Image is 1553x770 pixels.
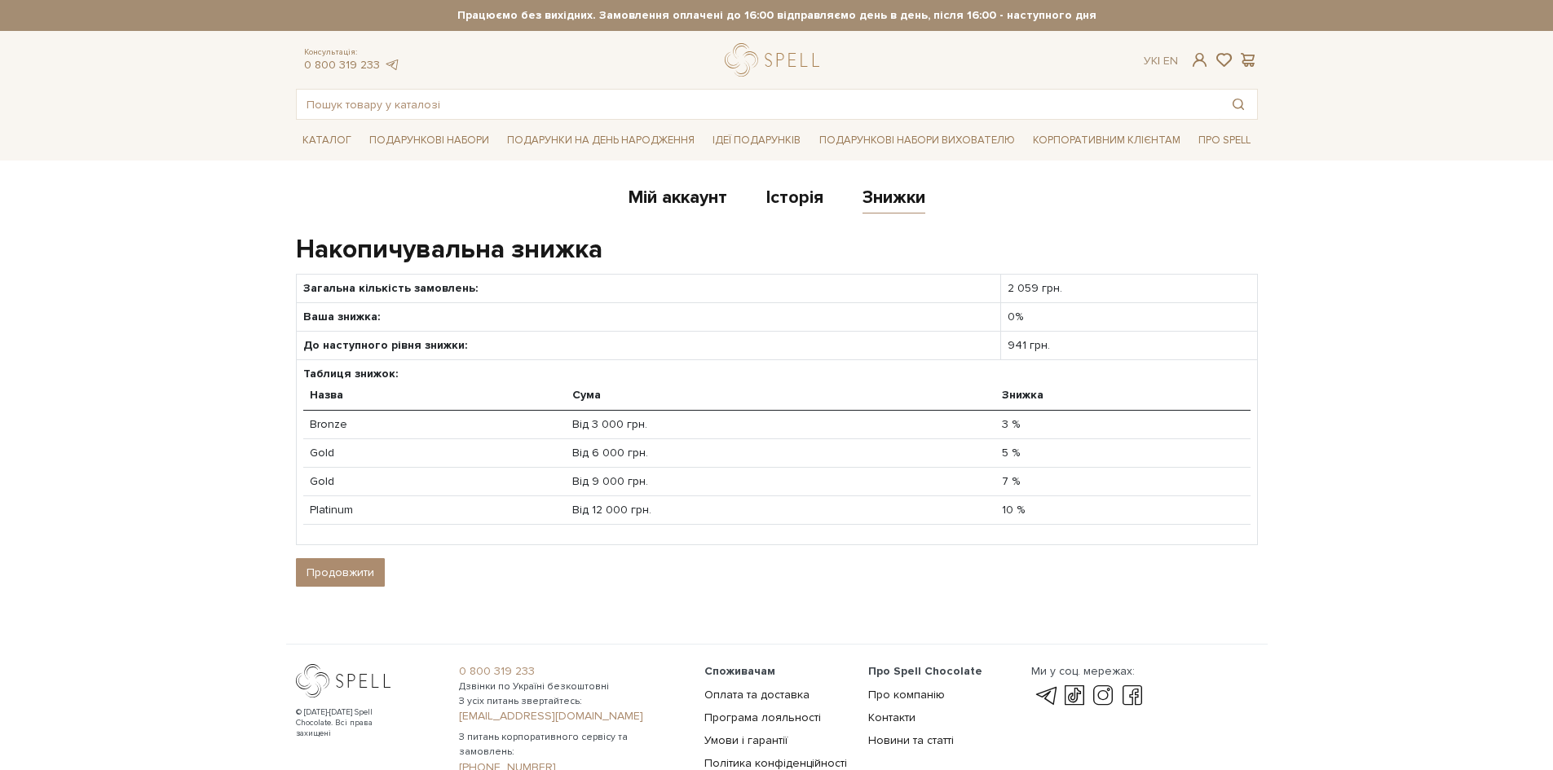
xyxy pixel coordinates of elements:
[995,496,1251,525] td: 10 %
[459,694,685,709] span: З усіх питань звертайтесь:
[303,496,566,525] td: Platinum
[363,128,496,153] a: Подарункові набори
[1061,686,1088,706] a: tik-tok
[704,711,821,724] a: Програма лояльності
[303,281,478,295] strong: Загальна кількість замовлень:
[1031,686,1059,706] a: telegram
[304,58,380,72] a: 0 800 319 233
[629,187,727,213] a: Мій аккаунт
[704,664,775,678] span: Споживачам
[303,338,467,352] strong: До наступного рівня знижки:
[303,438,566,467] td: Gold
[296,707,406,739] div: © [DATE]-[DATE] Spell Chocolate. Всі права захищені
[725,43,827,77] a: logo
[384,58,400,72] a: telegram
[297,90,1220,119] input: Пошук товару у каталозі
[459,664,685,679] a: 0 800 319 233
[310,388,343,402] strong: Назва
[995,468,1251,496] td: 7 %
[304,47,400,58] span: Консультація:
[296,558,385,587] a: Продовжити
[303,310,380,323] strong: Ваша знижка:
[1192,128,1257,153] a: Про Spell
[501,128,701,153] a: Подарунки на День народження
[1144,54,1178,68] div: Ук
[863,187,925,213] a: Знижки
[704,688,810,702] a: Оплата та доставка
[706,128,807,153] a: Ідеї подарунків
[303,410,566,438] td: Bronze
[704,756,847,770] a: Політика конфіденційності
[1002,388,1043,402] strong: Знижка
[566,438,995,467] td: Від 6 000 грн.
[459,730,685,759] span: З питань корпоративного сервісу та замовлень:
[813,126,1021,154] a: Подарункові набори вихователю
[566,468,995,496] td: Від 9 000 грн.
[296,233,1258,267] h1: Накопичувальна знижка
[868,711,915,724] a: Контакти
[303,468,566,496] td: Gold
[868,688,945,702] a: Про компанію
[303,367,398,381] strong: Таблиця знижок:
[459,680,685,694] span: Дзвінки по Україні безкоштовні
[995,438,1251,467] td: 5 %
[1163,54,1178,68] a: En
[1001,332,1257,360] td: 941 грн.
[868,733,954,747] a: Новини та статті
[1220,90,1257,119] button: Пошук товару у каталозі
[1001,274,1257,302] td: 2 059 грн.
[868,664,982,678] span: Про Spell Chocolate
[1001,302,1257,331] td: 0%
[704,733,788,747] a: Умови і гарантії
[296,128,358,153] a: Каталог
[459,709,685,724] a: [EMAIL_ADDRESS][DOMAIN_NAME]
[1031,664,1145,679] div: Ми у соц. мережах:
[1089,686,1117,706] a: instagram
[566,496,995,525] td: Від 12 000 грн.
[1026,126,1187,154] a: Корпоративним клієнтам
[766,187,823,213] a: Історія
[1118,686,1146,706] a: facebook
[1158,54,1160,68] span: |
[995,410,1251,438] td: 3 %
[572,388,601,402] strong: Сума
[566,410,995,438] td: Від 3 000 грн.
[296,8,1258,23] strong: Працюємо без вихідних. Замовлення оплачені до 16:00 відправляємо день в день, після 16:00 - насту...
